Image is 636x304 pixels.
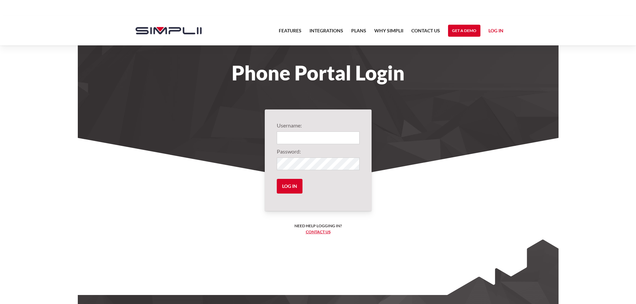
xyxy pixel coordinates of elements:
[306,229,331,234] a: Contact us
[448,25,480,37] a: Get a Demo
[277,147,360,156] label: Password:
[279,27,301,39] a: Features
[136,27,202,34] img: Simplii
[351,27,366,39] a: Plans
[277,121,360,129] label: Username:
[488,27,503,37] a: Log in
[374,27,403,39] a: Why Simplii
[277,179,302,194] input: Log in
[411,27,440,39] a: Contact US
[129,65,507,80] h1: Phone Portal Login
[129,16,202,45] a: home
[309,27,343,39] a: Integrations
[294,223,342,235] h6: Need help logging in? ‍
[277,121,360,199] form: Login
